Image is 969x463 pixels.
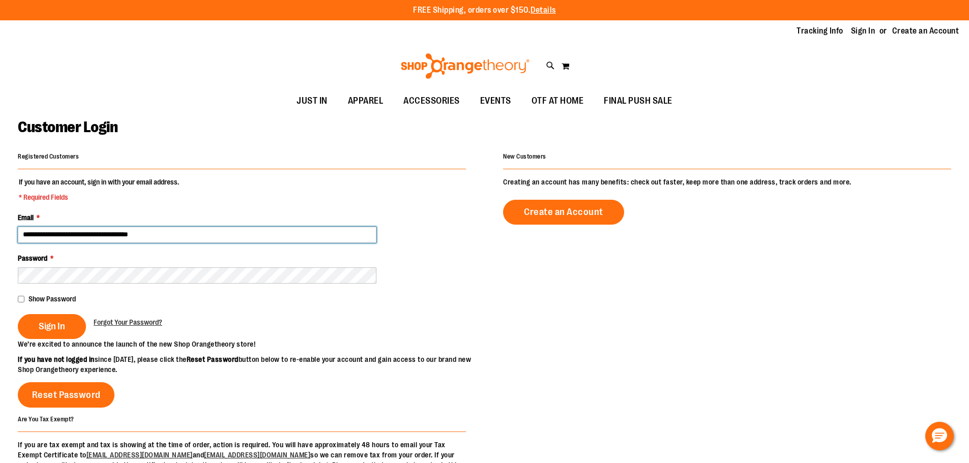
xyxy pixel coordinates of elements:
[18,415,74,422] strong: Are You Tax Exempt?
[503,200,624,225] a: Create an Account
[28,295,76,303] span: Show Password
[851,25,875,37] a: Sign In
[18,177,180,202] legend: If you have an account, sign in with your email address.
[503,153,546,160] strong: New Customers
[470,89,521,113] a: EVENTS
[503,177,951,187] p: Creating an account has many benefits: check out faster, keep more than one address, track orders...
[604,89,672,112] span: FINAL PUSH SALE
[94,317,162,327] a: Forgot Your Password?
[393,89,470,113] a: ACCESSORIES
[18,354,485,375] p: since [DATE], please click the button below to re-enable your account and gain access to our bran...
[594,89,683,113] a: FINAL PUSH SALE
[524,206,603,218] span: Create an Account
[338,89,394,113] a: APPAREL
[18,213,34,222] span: Email
[532,89,584,112] span: OTF AT HOME
[18,314,86,339] button: Sign In
[18,118,118,136] span: Customer Login
[18,382,114,408] a: Reset Password
[39,321,65,332] span: Sign In
[94,318,162,326] span: Forgot Your Password?
[18,254,47,262] span: Password
[531,6,556,15] a: Details
[413,5,556,16] p: FREE Shipping, orders over $150.
[19,192,179,202] span: * Required Fields
[204,451,310,459] a: [EMAIL_ADDRESS][DOMAIN_NAME]
[18,153,79,160] strong: Registered Customers
[187,355,239,363] strong: Reset Password
[925,422,954,450] button: Hello, have a question? Let’s chat.
[286,89,338,113] a: JUST IN
[348,89,384,112] span: APPAREL
[32,389,101,400] span: Reset Password
[86,451,193,459] a: [EMAIL_ADDRESS][DOMAIN_NAME]
[892,25,959,37] a: Create an Account
[480,89,511,112] span: EVENTS
[18,355,95,363] strong: If you have not logged in
[797,25,843,37] a: Tracking Info
[18,339,485,349] p: We’re excited to announce the launch of the new Shop Orangetheory store!
[297,89,328,112] span: JUST IN
[399,53,531,79] img: Shop Orangetheory
[521,89,594,113] a: OTF AT HOME
[403,89,460,112] span: ACCESSORIES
